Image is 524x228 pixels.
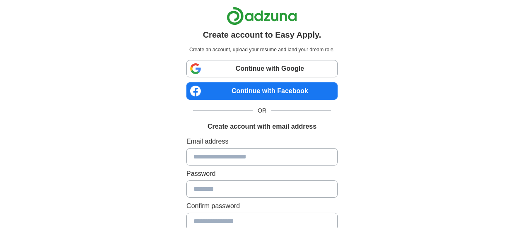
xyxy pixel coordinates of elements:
p: Create an account, upload your resume and land your dream role. [188,46,336,53]
span: OR [253,106,271,115]
h1: Create account to Easy Apply. [203,29,321,41]
label: Email address [186,137,338,146]
h1: Create account with email address [208,122,316,132]
a: Continue with Google [186,60,338,77]
a: Continue with Facebook [186,82,338,100]
label: Password [186,169,338,179]
label: Confirm password [186,201,338,211]
img: Adzuna logo [227,7,297,25]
